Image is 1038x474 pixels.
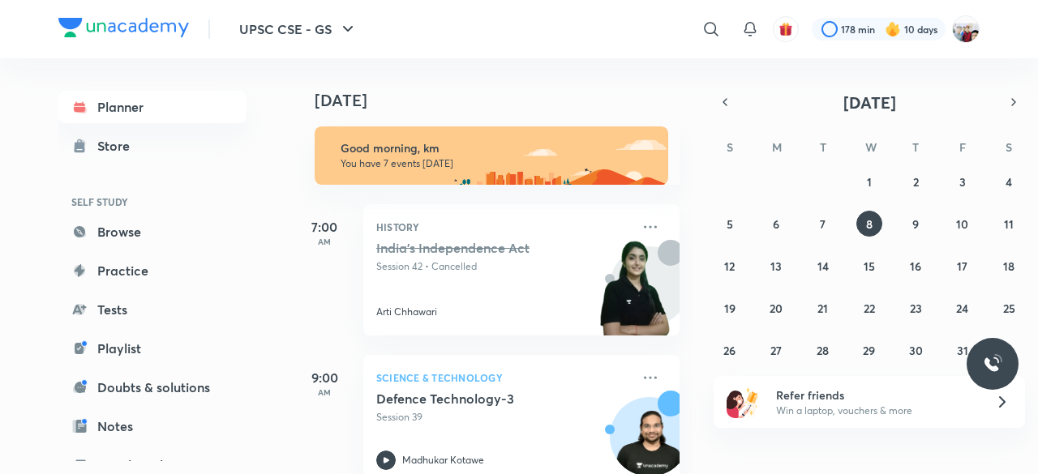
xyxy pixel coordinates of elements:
button: October 7, 2025 [810,211,836,237]
a: Doubts & solutions [58,371,247,404]
button: October 1, 2025 [856,169,882,194]
button: October 16, 2025 [903,253,929,279]
button: October 31, 2025 [950,337,976,363]
p: Madhukar Kotawe [402,453,484,468]
abbr: Monday [772,139,782,155]
button: October 5, 2025 [717,211,743,237]
abbr: October 8, 2025 [866,216,873,232]
img: avatar [778,22,793,36]
abbr: October 30, 2025 [909,343,923,358]
button: October 19, 2025 [717,295,743,321]
button: October 4, 2025 [996,169,1022,194]
p: You have 7 events [DATE] [341,157,654,170]
img: Company Logo [58,18,189,37]
a: Planner [58,91,247,123]
img: ttu [983,354,1002,374]
button: October 27, 2025 [763,337,789,363]
abbr: October 12, 2025 [724,258,735,274]
abbr: October 19, 2025 [724,301,736,316]
button: October 13, 2025 [763,253,789,279]
button: October 18, 2025 [996,253,1022,279]
button: October 8, 2025 [856,211,882,237]
p: Win a laptop, vouchers & more [776,404,976,418]
a: Practice [58,254,247,287]
a: Store [58,130,247,162]
abbr: October 6, 2025 [773,216,779,232]
img: streak [885,21,901,37]
abbr: Saturday [1006,139,1012,155]
p: Science & Technology [376,368,631,387]
abbr: October 21, 2025 [817,301,828,316]
img: referral [727,386,759,418]
button: October 22, 2025 [856,295,882,321]
button: October 24, 2025 [950,295,976,321]
button: October 6, 2025 [763,211,789,237]
button: [DATE] [736,91,1002,113]
button: October 26, 2025 [717,337,743,363]
img: morning [315,126,668,185]
button: October 21, 2025 [810,295,836,321]
abbr: October 27, 2025 [770,343,782,358]
abbr: October 9, 2025 [912,216,919,232]
abbr: Wednesday [865,139,877,155]
h6: SELF STUDY [58,188,247,216]
abbr: October 5, 2025 [727,216,733,232]
abbr: October 16, 2025 [910,258,921,274]
button: October 15, 2025 [856,253,882,279]
button: October 29, 2025 [856,337,882,363]
abbr: Tuesday [820,139,826,155]
button: October 17, 2025 [950,253,976,279]
abbr: October 4, 2025 [1006,174,1012,190]
p: Arti Chhawari [376,305,437,319]
abbr: Sunday [727,139,733,155]
h6: Good morning, km [341,141,654,156]
p: Session 39 [376,410,631,425]
abbr: October 7, 2025 [820,216,826,232]
img: km swarthi [952,15,980,43]
abbr: Friday [959,139,966,155]
button: October 3, 2025 [950,169,976,194]
button: October 20, 2025 [763,295,789,321]
abbr: October 20, 2025 [770,301,783,316]
abbr: October 17, 2025 [957,258,967,274]
abbr: October 31, 2025 [957,343,968,358]
abbr: October 15, 2025 [864,258,875,274]
button: October 28, 2025 [810,337,836,363]
abbr: October 26, 2025 [723,343,736,358]
button: avatar [773,16,799,42]
h4: [DATE] [315,91,696,110]
p: Session 42 • Cancelled [376,259,631,274]
p: History [376,217,631,237]
abbr: October 1, 2025 [867,174,872,190]
span: [DATE] [843,92,896,113]
h5: 9:00 [292,368,357,387]
button: October 11, 2025 [996,211,1022,237]
abbr: October 25, 2025 [1003,301,1015,316]
h5: 7:00 [292,217,357,237]
button: October 25, 2025 [996,295,1022,321]
button: October 30, 2025 [903,337,929,363]
abbr: October 18, 2025 [1003,258,1014,274]
abbr: October 2, 2025 [913,174,919,190]
abbr: October 23, 2025 [910,301,922,316]
h6: Refer friends [776,386,976,404]
abbr: October 13, 2025 [770,258,782,274]
button: October 9, 2025 [903,211,929,237]
button: October 12, 2025 [717,253,743,279]
a: Tests [58,293,247,326]
a: Company Logo [58,18,189,41]
button: October 10, 2025 [950,211,976,237]
abbr: October 29, 2025 [863,343,875,358]
abbr: October 11, 2025 [1004,216,1014,232]
h5: India's Independence Act [376,240,578,256]
img: unacademy [590,240,680,352]
a: Browse [58,216,247,248]
abbr: October 24, 2025 [956,301,968,316]
a: Notes [58,410,247,442]
abbr: October 22, 2025 [864,301,875,316]
h5: Defence Technology-3 [376,391,578,407]
a: Playlist [58,332,247,365]
abbr: October 10, 2025 [956,216,968,232]
button: October 23, 2025 [903,295,929,321]
button: October 2, 2025 [903,169,929,194]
